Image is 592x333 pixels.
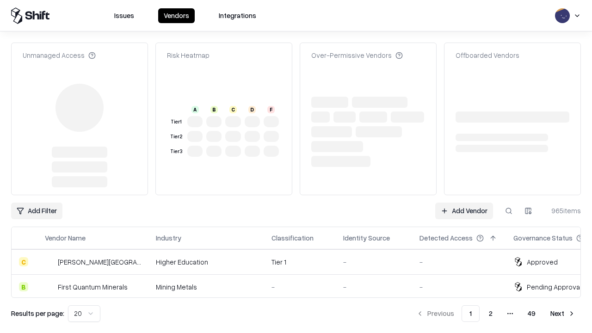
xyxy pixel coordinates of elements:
[158,8,195,23] button: Vendors
[167,50,210,60] div: Risk Heatmap
[456,50,519,60] div: Offboarded Vendors
[544,206,581,216] div: 965 items
[248,106,256,113] div: D
[58,257,141,267] div: [PERSON_NAME][GEOGRAPHIC_DATA]
[271,282,328,292] div: -
[45,282,54,291] img: First Quantum Minerals
[343,282,405,292] div: -
[58,282,128,292] div: First Quantum Minerals
[229,106,237,113] div: C
[11,308,64,318] p: Results per page:
[156,282,257,292] div: Mining Metals
[19,282,28,291] div: B
[527,282,581,292] div: Pending Approval
[267,106,275,113] div: F
[210,106,218,113] div: B
[419,257,499,267] div: -
[169,133,184,141] div: Tier 2
[520,305,543,322] button: 49
[156,233,181,243] div: Industry
[109,8,140,23] button: Issues
[513,233,573,243] div: Governance Status
[419,233,473,243] div: Detected Access
[19,257,28,266] div: C
[343,257,405,267] div: -
[271,233,314,243] div: Classification
[343,233,390,243] div: Identity Source
[311,50,403,60] div: Over-Permissive Vendors
[271,257,328,267] div: Tier 1
[411,305,581,322] nav: pagination
[213,8,262,23] button: Integrations
[191,106,199,113] div: A
[481,305,500,322] button: 2
[169,118,184,126] div: Tier 1
[527,257,558,267] div: Approved
[169,148,184,155] div: Tier 3
[45,257,54,266] img: Reichman University
[45,233,86,243] div: Vendor Name
[545,305,581,322] button: Next
[462,305,480,322] button: 1
[435,203,493,219] a: Add Vendor
[156,257,257,267] div: Higher Education
[23,50,96,60] div: Unmanaged Access
[11,203,62,219] button: Add Filter
[419,282,499,292] div: -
